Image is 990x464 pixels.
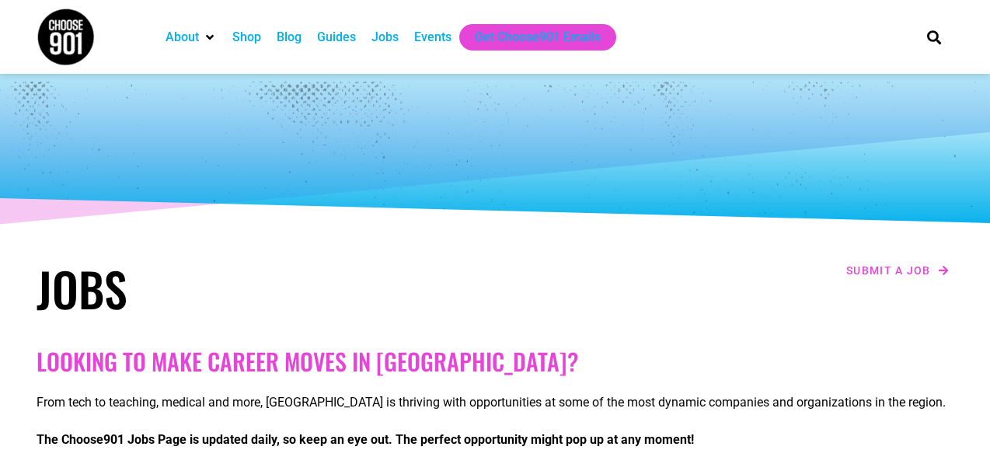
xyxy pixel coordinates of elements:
[166,28,199,47] a: About
[37,347,953,375] h2: Looking to make career moves in [GEOGRAPHIC_DATA]?
[317,28,356,47] a: Guides
[277,28,302,47] a: Blog
[37,260,487,316] h1: Jobs
[846,265,931,276] span: Submit a job
[922,24,947,50] div: Search
[475,28,601,47] a: Get Choose901 Emails
[842,260,953,281] a: Submit a job
[414,28,451,47] a: Events
[158,24,225,51] div: About
[37,393,953,412] p: From tech to teaching, medical and more, [GEOGRAPHIC_DATA] is thriving with opportunities at some...
[232,28,261,47] a: Shop
[371,28,399,47] a: Jobs
[37,432,694,447] strong: The Choose901 Jobs Page is updated daily, so keep an eye out. The perfect opportunity might pop u...
[158,24,901,51] nav: Main nav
